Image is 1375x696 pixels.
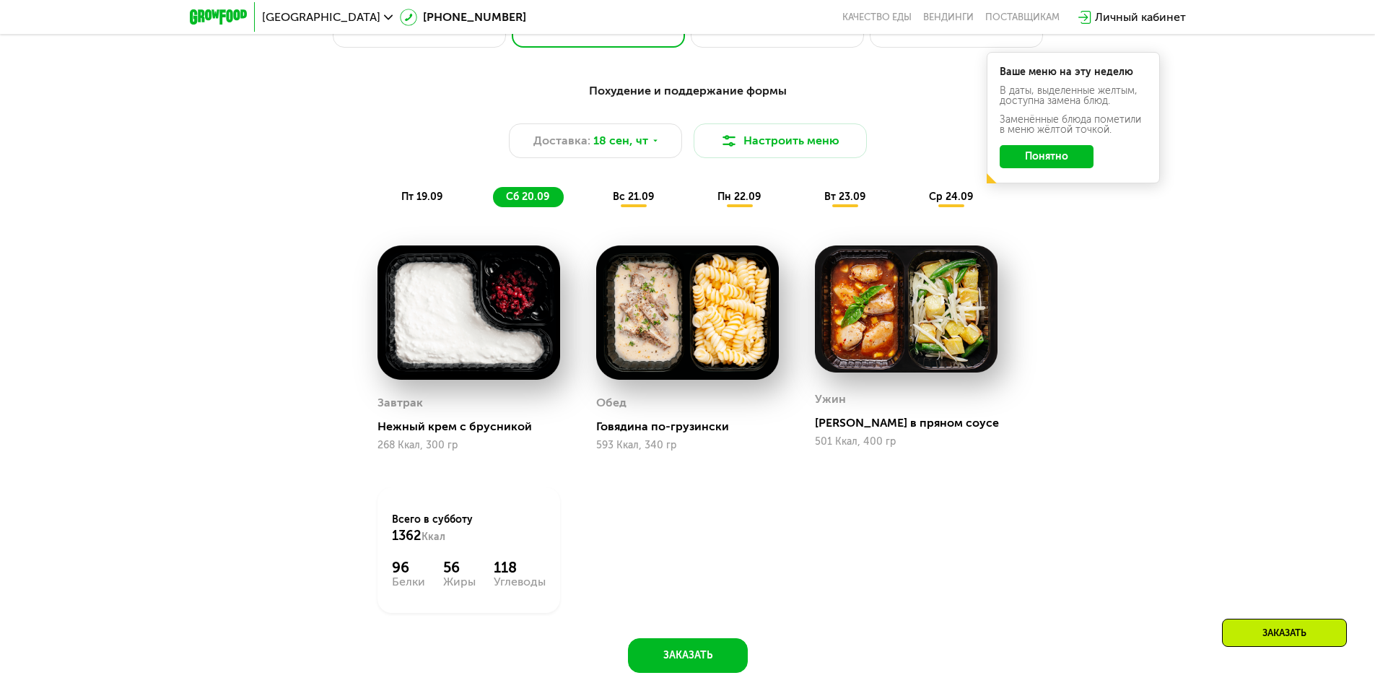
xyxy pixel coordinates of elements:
button: Понятно [1000,145,1094,168]
div: 118 [494,559,546,576]
button: Настроить меню [694,123,867,158]
div: 268 Ккал, 300 гр [377,440,560,451]
div: Заменённые блюда пометили в меню жёлтой точкой. [1000,115,1147,135]
span: пн 22.09 [717,191,761,203]
span: 18 сен, чт [593,132,648,149]
div: Углеводы [494,576,546,588]
button: Заказать [628,638,748,673]
div: Обед [596,392,627,414]
div: Ваше меню на эту неделю [1000,67,1147,77]
div: Ужин [815,388,846,410]
a: Вендинги [923,12,974,23]
span: пт 19.09 [401,191,442,203]
div: Личный кабинет [1095,9,1186,26]
div: 56 [443,559,476,576]
div: Нежный крем с брусникой [377,419,572,434]
span: сб 20.09 [506,191,549,203]
div: Всего в субботу [392,513,546,544]
span: [GEOGRAPHIC_DATA] [262,12,380,23]
div: Жиры [443,576,476,588]
div: В даты, выделенные желтым, доступна замена блюд. [1000,86,1147,106]
span: 1362 [392,528,422,544]
div: Завтрак [377,392,423,414]
div: Похудение и поддержание формы [261,82,1115,100]
a: [PHONE_NUMBER] [400,9,526,26]
div: 593 Ккал, 340 гр [596,440,779,451]
span: вс 21.09 [613,191,654,203]
div: поставщикам [985,12,1060,23]
div: Белки [392,576,425,588]
div: 96 [392,559,425,576]
div: [PERSON_NAME] в пряном соусе [815,416,1009,430]
a: Качество еды [842,12,912,23]
div: Говядина по-грузински [596,419,790,434]
span: Ккал [422,531,445,543]
div: 501 Ккал, 400 гр [815,436,998,448]
span: ср 24.09 [929,191,973,203]
span: вт 23.09 [824,191,865,203]
div: Заказать [1222,619,1347,647]
span: Доставка: [533,132,590,149]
